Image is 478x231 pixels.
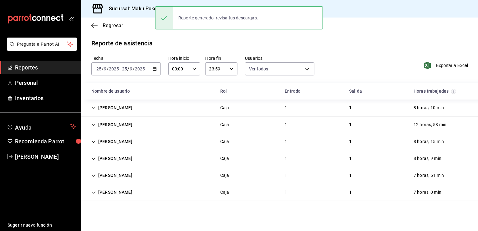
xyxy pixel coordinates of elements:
[280,187,292,198] div: Cell
[451,89,456,94] svg: El total de horas trabajadas por usuario es el resultado de la suma redondeada del registro de ho...
[409,170,449,181] div: Cell
[249,66,268,72] span: Ver todos
[103,23,123,28] span: Regresar
[81,116,478,133] div: Row
[280,102,292,114] div: Cell
[344,85,409,97] div: HeadCell
[215,153,234,164] div: Cell
[220,189,229,196] div: Caja
[215,136,234,147] div: Cell
[344,170,357,181] div: Cell
[409,187,446,198] div: Cell
[280,153,292,164] div: Cell
[15,152,76,161] span: [PERSON_NAME]
[425,62,468,69] button: Exportar a Excel
[86,119,137,131] div: Cell
[86,136,137,147] div: Cell
[127,66,129,71] span: /
[91,38,153,48] div: Reporte de asistencia
[409,102,449,114] div: Cell
[344,136,357,147] div: Cell
[215,170,234,181] div: Cell
[130,66,133,71] input: --
[215,102,234,114] div: Cell
[86,85,215,97] div: HeadCell
[7,38,77,51] button: Pregunta a Parrot AI
[220,121,229,128] div: Caja
[280,170,292,181] div: Cell
[205,56,237,60] label: Hora fin
[173,11,263,25] div: Reporte generado, revisa tus descargas.
[86,187,137,198] div: Cell
[15,79,76,87] span: Personal
[91,56,161,60] label: Fecha
[102,66,104,71] span: /
[86,102,137,114] div: Cell
[104,66,107,71] input: --
[135,66,145,71] input: ----
[409,153,446,164] div: Cell
[215,85,280,97] div: HeadCell
[344,119,357,131] div: Cell
[220,138,229,145] div: Caja
[215,187,234,198] div: Cell
[4,45,77,52] a: Pregunta a Parrot AI
[91,23,123,28] button: Regresar
[409,136,449,147] div: Cell
[280,85,344,97] div: HeadCell
[344,102,357,114] div: Cell
[17,41,67,48] span: Pregunta a Parrot AI
[8,222,76,228] span: Sugerir nueva función
[86,153,137,164] div: Cell
[409,119,451,131] div: Cell
[81,133,478,150] div: Row
[168,56,201,60] label: Hora inicio
[15,94,76,102] span: Inventarios
[81,83,478,201] div: Container
[120,66,121,71] span: -
[220,172,229,179] div: Caja
[245,56,314,60] label: Usuarios
[15,123,68,130] span: Ayuda
[81,100,478,116] div: Row
[81,167,478,184] div: Row
[96,66,102,71] input: --
[81,150,478,167] div: Row
[15,63,76,72] span: Reportes
[280,136,292,147] div: Cell
[81,184,478,201] div: Row
[15,137,76,146] span: Recomienda Parrot
[104,5,198,13] h3: Sucursal: Maku Poke Stop (Bonampak)
[280,119,292,131] div: Cell
[122,66,127,71] input: --
[344,187,357,198] div: Cell
[69,16,74,21] button: open_drawer_menu
[107,66,109,71] span: /
[215,119,234,131] div: Cell
[133,66,135,71] span: /
[220,105,229,111] div: Caja
[344,153,357,164] div: Cell
[109,66,119,71] input: ----
[86,170,137,181] div: Cell
[409,85,473,97] div: HeadCell
[220,155,229,162] div: Caja
[81,83,478,100] div: Head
